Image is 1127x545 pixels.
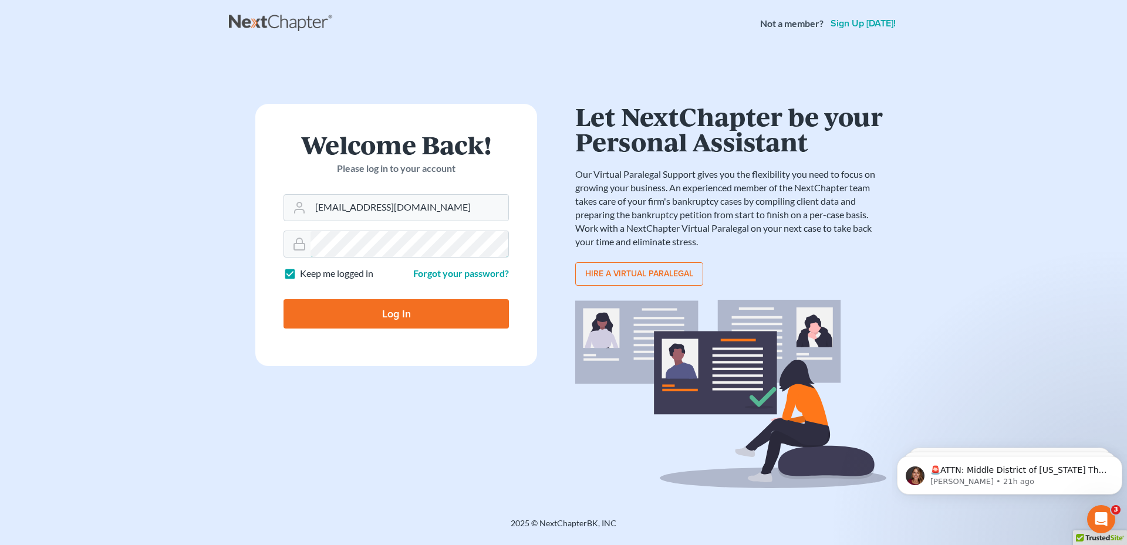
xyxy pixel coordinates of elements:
img: virtual_paralegal_bg-b12c8cf30858a2b2c02ea913d52db5c468ecc422855d04272ea22d19010d70dc.svg [575,300,886,488]
strong: Not a member? [760,17,824,31]
span: 3 [1111,505,1121,514]
div: 2025 © NextChapterBK, INC [229,517,898,539]
a: Hire a virtual paralegal [575,262,703,286]
p: Please log in to your account [284,162,509,175]
iframe: Intercom notifications message [892,431,1127,513]
input: Log In [284,299,509,329]
iframe: Intercom live chat [1087,505,1115,533]
a: Forgot your password? [413,268,509,279]
label: Keep me logged in [300,267,373,280]
a: Sign up [DATE]! [828,19,898,28]
input: Email Address [311,195,508,221]
p: Our Virtual Paralegal Support gives you the flexibility you need to focus on growing your busines... [575,168,886,248]
h1: Welcome Back! [284,132,509,157]
h1: Let NextChapter be your Personal Assistant [575,104,886,154]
